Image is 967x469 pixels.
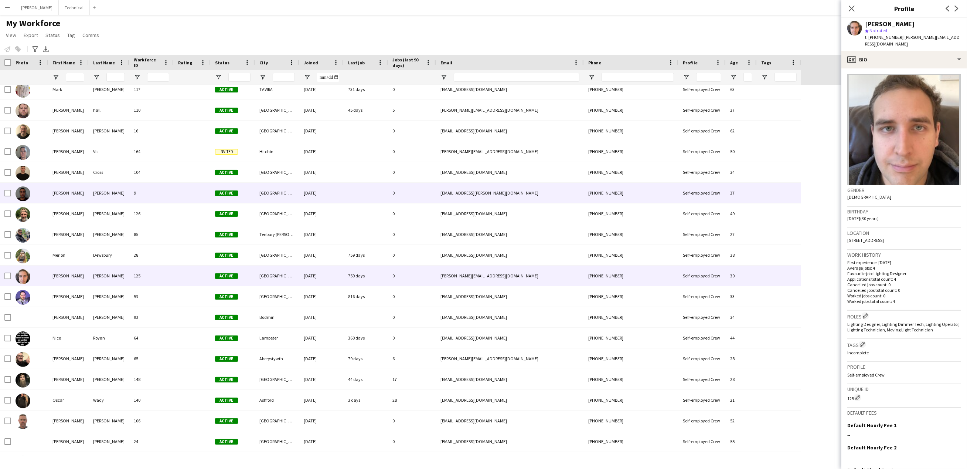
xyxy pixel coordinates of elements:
div: [DATE] [299,431,344,452]
div: 110 [129,100,174,120]
div: 52 [726,411,757,431]
a: Status [42,30,63,40]
div: 0 [388,328,436,348]
div: 0 [388,121,436,141]
div: [PERSON_NAME] [89,369,129,389]
span: Active [215,273,238,279]
img: Martin Vis [16,145,30,160]
div: 85 [129,224,174,244]
div: hall [89,100,129,120]
div: [PERSON_NAME] [48,141,89,162]
div: [GEOGRAPHIC_DATA] [255,431,299,452]
button: Open Filter Menu [304,74,310,81]
app-action-btn: Advanced filters [31,45,40,54]
div: 64 [129,328,174,348]
img: Martin Scott Brennan [16,124,30,139]
div: [PHONE_NUMBER] [584,369,678,389]
div: 9 [129,183,174,203]
div: [DATE] [299,141,344,162]
app-action-btn: Export XLSX [41,45,50,54]
span: [DEMOGRAPHIC_DATA] [847,194,891,200]
div: Self-employed Crew [678,328,726,348]
span: Status [45,32,60,38]
div: 37 [726,183,757,203]
div: Nico [48,328,89,348]
div: 0 [388,141,436,162]
div: [GEOGRAPHIC_DATA] [255,411,299,431]
div: [EMAIL_ADDRESS][DOMAIN_NAME] [436,328,584,348]
div: [PHONE_NUMBER] [584,286,678,307]
div: 140 [129,390,174,410]
span: Jobs (last 90 days) [392,57,423,68]
div: [DATE] [299,121,344,141]
p: Cancelled jobs total count: 0 [847,287,961,293]
div: 759 days [344,266,388,286]
div: [EMAIL_ADDRESS][DOMAIN_NAME] [436,245,584,265]
div: [PHONE_NUMBER] [584,183,678,203]
div: Oscar [48,390,89,410]
div: Bio [841,51,967,68]
div: 27 [726,224,757,244]
span: Last Name [93,60,115,65]
div: Ashford [255,390,299,410]
a: Export [21,30,41,40]
div: [PERSON_NAME] [89,121,129,141]
div: [GEOGRAPHIC_DATA] [255,245,299,265]
div: 0 [388,162,436,182]
button: Open Filter Menu [52,74,59,81]
div: [GEOGRAPHIC_DATA] [255,203,299,224]
div: [PERSON_NAME] [48,348,89,369]
div: [PHONE_NUMBER] [584,390,678,410]
span: Photo [16,60,28,65]
div: Hitchin [255,141,299,162]
div: Self-employed Crew [678,348,726,369]
div: [PHONE_NUMBER] [584,431,678,452]
div: [DATE] [299,266,344,286]
div: [PERSON_NAME] [865,21,915,27]
div: 65 [129,348,174,369]
div: [DATE] [299,162,344,182]
div: [PERSON_NAME] [89,286,129,307]
span: Joined [304,60,318,65]
span: My Workforce [6,18,60,29]
div: 34 [726,307,757,327]
button: [PERSON_NAME] [15,0,59,15]
div: 63 [726,79,757,99]
input: Age Filter Input [743,73,752,82]
div: Self-employed Crew [678,183,726,203]
img: Oscar Wady [16,394,30,408]
div: 0 [388,411,436,431]
div: 28 [388,390,436,410]
div: [PHONE_NUMBER] [584,348,678,369]
div: [EMAIL_ADDRESS][DOMAIN_NAME] [436,203,584,224]
div: [EMAIL_ADDRESS][DOMAIN_NAME] [436,369,584,389]
div: 38 [726,245,757,265]
div: 45 days [344,100,388,120]
div: [GEOGRAPHIC_DATA] [255,266,299,286]
div: [EMAIL_ADDRESS][DOMAIN_NAME] [436,224,584,244]
span: Phone [588,60,601,65]
div: 0 [388,307,436,327]
span: Status [215,60,229,65]
span: Active [215,232,238,237]
div: [PERSON_NAME][EMAIL_ADDRESS][DOMAIN_NAME] [436,266,584,286]
div: [EMAIL_ADDRESS][DOMAIN_NAME] [436,162,584,182]
input: Tags Filter Input [774,73,797,82]
span: View [6,32,16,38]
div: [PERSON_NAME] [48,162,89,182]
div: [GEOGRAPHIC_DATA] [255,162,299,182]
div: 28 [129,245,174,265]
div: [DATE] [299,348,344,369]
p: Cancelled jobs count: 0 [847,282,961,287]
input: Phone Filter Input [602,73,674,82]
span: Active [215,108,238,113]
p: Average jobs: 4 [847,265,961,271]
span: Not rated [869,28,887,33]
input: Last Name Filter Input [106,73,125,82]
div: [PERSON_NAME] [48,183,89,203]
div: 117 [129,79,174,99]
div: 49 [726,203,757,224]
div: Self-employed Crew [678,224,726,244]
span: Tags [761,60,771,65]
img: Matteo Noviello [16,186,30,201]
